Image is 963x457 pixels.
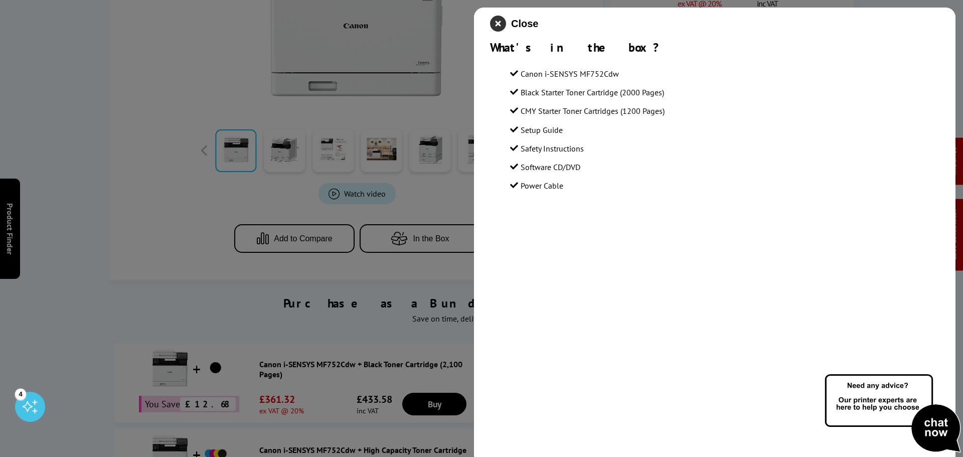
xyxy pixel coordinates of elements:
div: 4 [15,388,26,399]
span: Power Cable [521,181,563,191]
span: Black Starter Toner Cartridge (2000 Pages) [521,87,664,97]
span: CMY Starter Toner Cartridges (1200 Pages) [521,106,665,116]
span: Close [511,18,538,30]
button: close modal [490,16,538,32]
div: What's in the box? [490,40,939,55]
span: Setup Guide [521,125,563,135]
img: Open Live Chat window [823,373,963,455]
span: Safety Instructions [521,143,584,154]
span: Software CD/DVD [521,162,580,172]
span: Canon i-SENSYS MF752Cdw [521,69,619,79]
